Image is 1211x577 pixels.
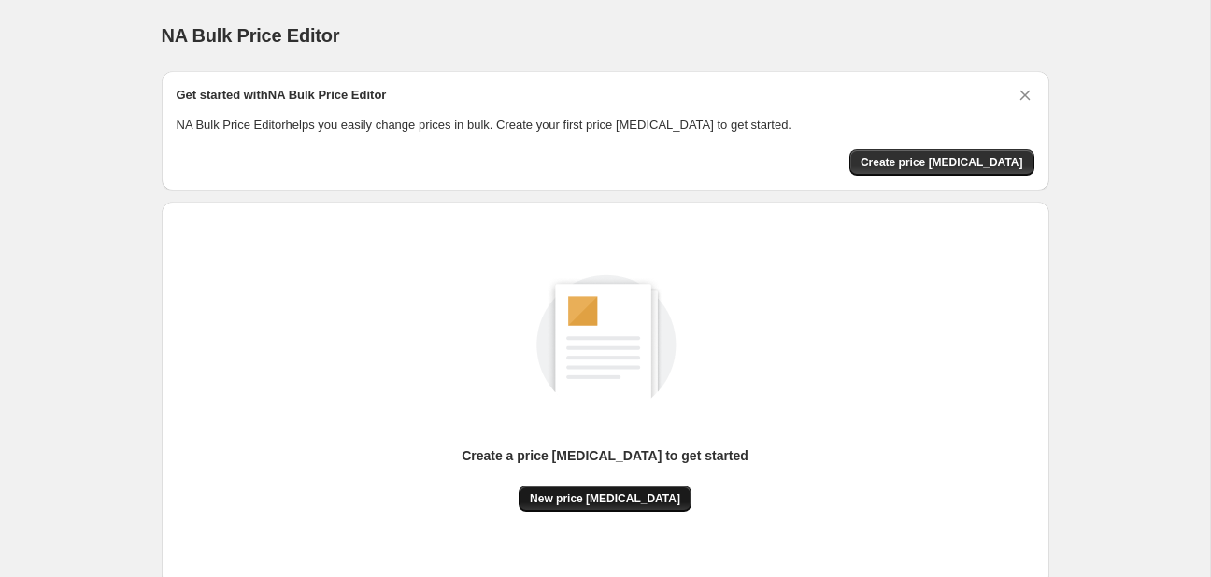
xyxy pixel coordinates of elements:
[177,86,387,105] h2: Get started with NA Bulk Price Editor
[530,491,680,506] span: New price [MEDICAL_DATA]
[519,486,691,512] button: New price [MEDICAL_DATA]
[162,25,340,46] span: NA Bulk Price Editor
[861,155,1023,170] span: Create price [MEDICAL_DATA]
[462,446,748,465] p: Create a price [MEDICAL_DATA] to get started
[1016,86,1034,105] button: Dismiss card
[849,149,1034,176] button: Create price change job
[177,116,1034,134] p: NA Bulk Price Editor helps you easily change prices in bulk. Create your first price [MEDICAL_DAT...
